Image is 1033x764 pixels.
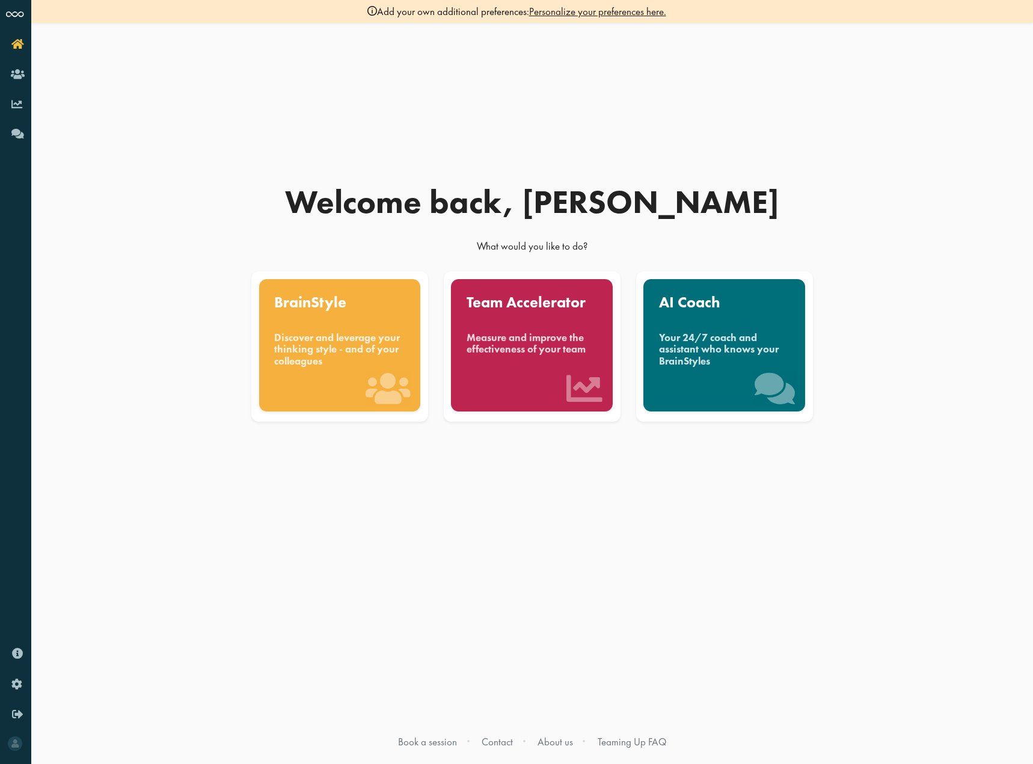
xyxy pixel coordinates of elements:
[598,735,666,748] a: Teaming Up FAQ
[482,735,513,748] a: Contact
[244,186,821,218] div: Welcome back, [PERSON_NAME]
[467,332,598,356] div: Measure and improve the effectiveness of your team
[441,271,623,422] a: Team Accelerator Measure and improve the effectiveness of your team
[659,332,790,367] div: Your 24/7 coach and assistant who knows your BrainStyles
[633,271,815,422] a: AI Coach Your 24/7 coach and assistant who knows your BrainStyles
[274,332,405,367] div: Discover and leverage your thinking style - and of your colleagues
[274,295,405,310] div: BrainStyle
[367,6,377,16] img: info-black.svg
[249,271,431,422] a: BrainStyle Discover and leverage your thinking style - and of your colleagues
[467,295,598,310] div: Team Accelerator
[398,735,457,748] a: Book a session
[244,239,821,259] div: What would you like to do?
[659,295,790,310] div: AI Coach
[538,735,573,748] a: About us
[529,5,666,18] a: Personalize your preferences here.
